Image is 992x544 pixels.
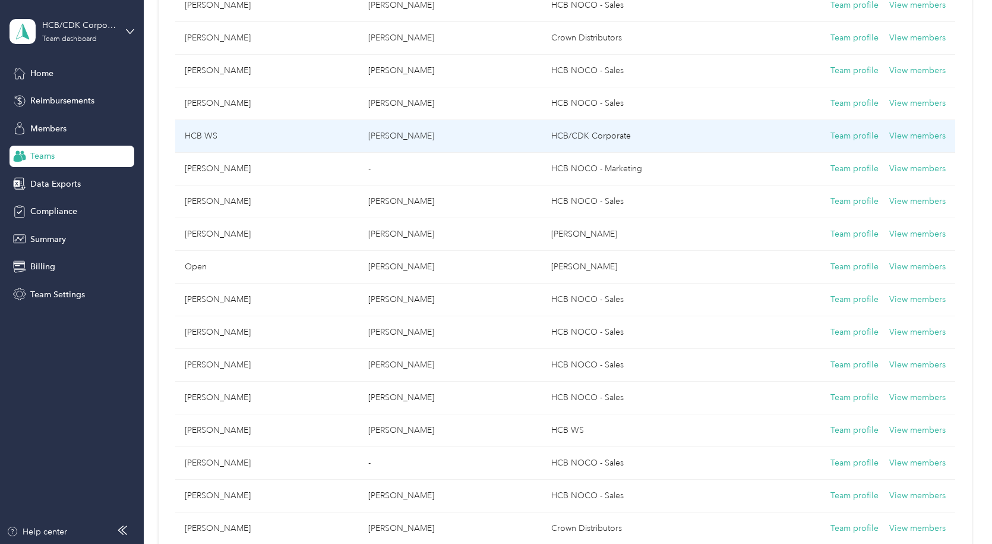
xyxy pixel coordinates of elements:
button: Team profile [830,228,879,241]
span: Team Settings [30,288,85,301]
button: View members [889,359,946,372]
button: Team profile [830,130,879,143]
td: HCB NOCO - Sales [542,316,725,349]
span: Members [30,122,67,135]
button: Team profile [830,359,879,372]
button: View members [889,260,946,273]
button: Team profile [830,424,879,437]
p: [PERSON_NAME] [368,489,533,502]
td: HCB NOCO - Sales [542,480,725,512]
td: HCB NOCO - Sales [542,55,725,87]
p: [PERSON_NAME] [368,359,533,372]
button: View members [889,326,946,339]
td: Brett Dick [175,22,359,55]
td: - [359,447,542,480]
td: Adam Terrin [175,316,359,349]
p: [PERSON_NAME] [368,130,533,143]
p: [PERSON_NAME] [368,97,533,110]
td: Nolan Foley [175,480,359,512]
div: Team dashboard [42,36,97,43]
button: Team profile [830,391,879,404]
td: HCB WS [542,414,725,447]
button: View members [889,228,946,241]
td: HCB NOCO - Sales [542,87,725,120]
td: Lynda Gray [175,55,359,87]
span: - [368,163,371,174]
span: Home [30,67,53,80]
p: [PERSON_NAME] [368,326,533,339]
td: Aaron Milanowski [175,447,359,480]
button: Team profile [830,293,879,306]
p: [PERSON_NAME] [368,32,533,45]
td: Josh Rowe [175,185,359,218]
td: - [359,153,542,185]
button: Help center [7,526,67,538]
button: Team profile [830,97,879,110]
td: Stephen Schneider [175,87,359,120]
button: Team profile [830,64,879,77]
iframe: Everlance-gr Chat Button Frame [925,477,992,544]
td: Jesse Chapman [542,251,725,284]
td: HCB WS [175,120,359,153]
button: View members [889,32,946,45]
p: [PERSON_NAME] [368,64,533,77]
button: View members [889,424,946,437]
td: HCB NOCO - Sales [542,447,725,480]
p: [PERSON_NAME] [368,293,533,306]
button: Team profile [830,32,879,45]
td: HCB NOCO - Sales [542,284,725,316]
button: View members [889,97,946,110]
td: HCB NOCO - Marketing [542,153,725,185]
td: Mike Freyman [175,414,359,447]
button: View members [889,130,946,143]
button: View members [889,489,946,502]
button: Team profile [830,162,879,175]
span: Data Exports [30,178,81,190]
button: View members [889,195,946,208]
td: Ryan Johnson [175,218,359,251]
td: HCB NOCO - Sales [542,349,725,382]
button: View members [889,162,946,175]
td: Michael Vedder [542,218,725,251]
button: View members [889,64,946,77]
button: View members [889,522,946,535]
span: Billing [30,260,55,273]
span: Summary [30,233,66,246]
td: HCB NOCO - Sales [542,382,725,414]
button: Team profile [830,195,879,208]
div: HCB/CDK Corporate [42,19,116,32]
td: Michael Vedder [175,153,359,185]
td: Al Spina [175,284,359,316]
p: [PERSON_NAME] [368,260,533,273]
button: View members [889,293,946,306]
span: Teams [30,150,55,162]
span: Reimbursements [30,95,94,107]
span: Compliance [30,205,77,218]
td: Open [175,251,359,284]
p: [PERSON_NAME] [368,195,533,208]
p: [PERSON_NAME] [368,228,533,241]
button: Team profile [830,457,879,470]
button: View members [889,457,946,470]
p: [PERSON_NAME] [368,391,533,404]
td: HCB NOCO - Sales [542,185,725,218]
button: Team profile [830,326,879,339]
p: [PERSON_NAME] [368,424,533,437]
button: Team profile [830,522,879,535]
button: View members [889,391,946,404]
td: HCB/CDK Corporate [542,120,725,153]
td: Karrick Koessl [175,382,359,414]
button: Team profile [830,260,879,273]
td: Crown Distributors [542,22,725,55]
td: Chris Fuller [175,349,359,382]
button: Team profile [830,489,879,502]
p: [PERSON_NAME] [368,522,533,535]
span: - [368,458,371,468]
